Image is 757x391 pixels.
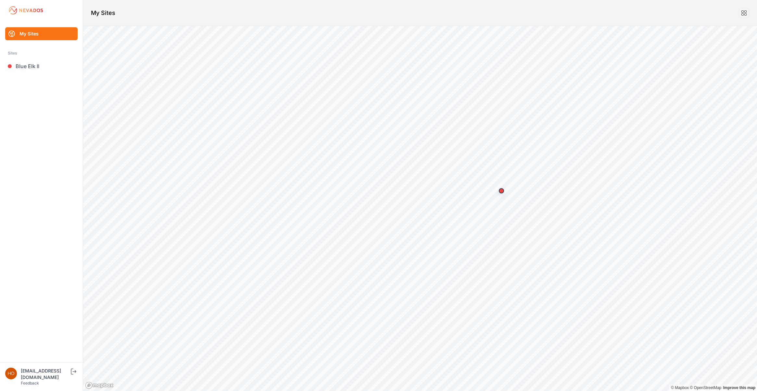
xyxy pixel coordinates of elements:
h1: My Sites [91,8,115,18]
a: Mapbox [671,385,689,390]
a: OpenStreetMap [690,385,721,390]
div: Map marker [495,184,508,197]
a: Blue Elk II [5,60,78,73]
a: Feedback [21,381,39,385]
img: Nevados [8,5,44,16]
a: Mapbox logo [85,382,114,389]
a: My Sites [5,27,78,40]
canvas: Map [83,26,757,391]
div: Sites [8,49,75,57]
img: horsepowersolar@invenergy.com [5,368,17,379]
a: Map feedback [723,385,755,390]
div: [EMAIL_ADDRESS][DOMAIN_NAME] [21,368,69,381]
